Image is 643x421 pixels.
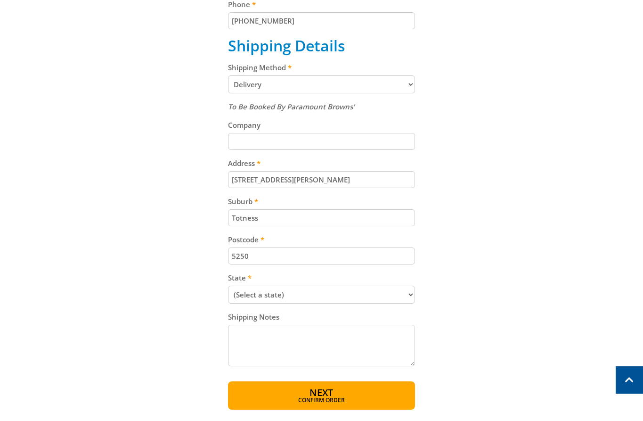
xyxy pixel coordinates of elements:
label: Shipping Method [228,62,415,73]
select: Please select your state. [228,286,415,304]
input: Please enter your address. [228,171,415,188]
span: Confirm order [248,397,395,403]
button: Next Confirm order [228,381,415,410]
h2: Shipping Details [228,37,415,55]
input: Please enter your postcode. [228,248,415,264]
em: To Be Booked By Paramount Browns' [228,102,355,111]
label: Company [228,119,415,131]
input: Please enter your telephone number. [228,12,415,29]
select: Please select a shipping method. [228,75,415,93]
label: State [228,272,415,283]
input: Please enter your suburb. [228,209,415,226]
label: Postcode [228,234,415,245]
label: Suburb [228,196,415,207]
span: Next [309,386,333,399]
label: Shipping Notes [228,311,415,322]
label: Address [228,157,415,169]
